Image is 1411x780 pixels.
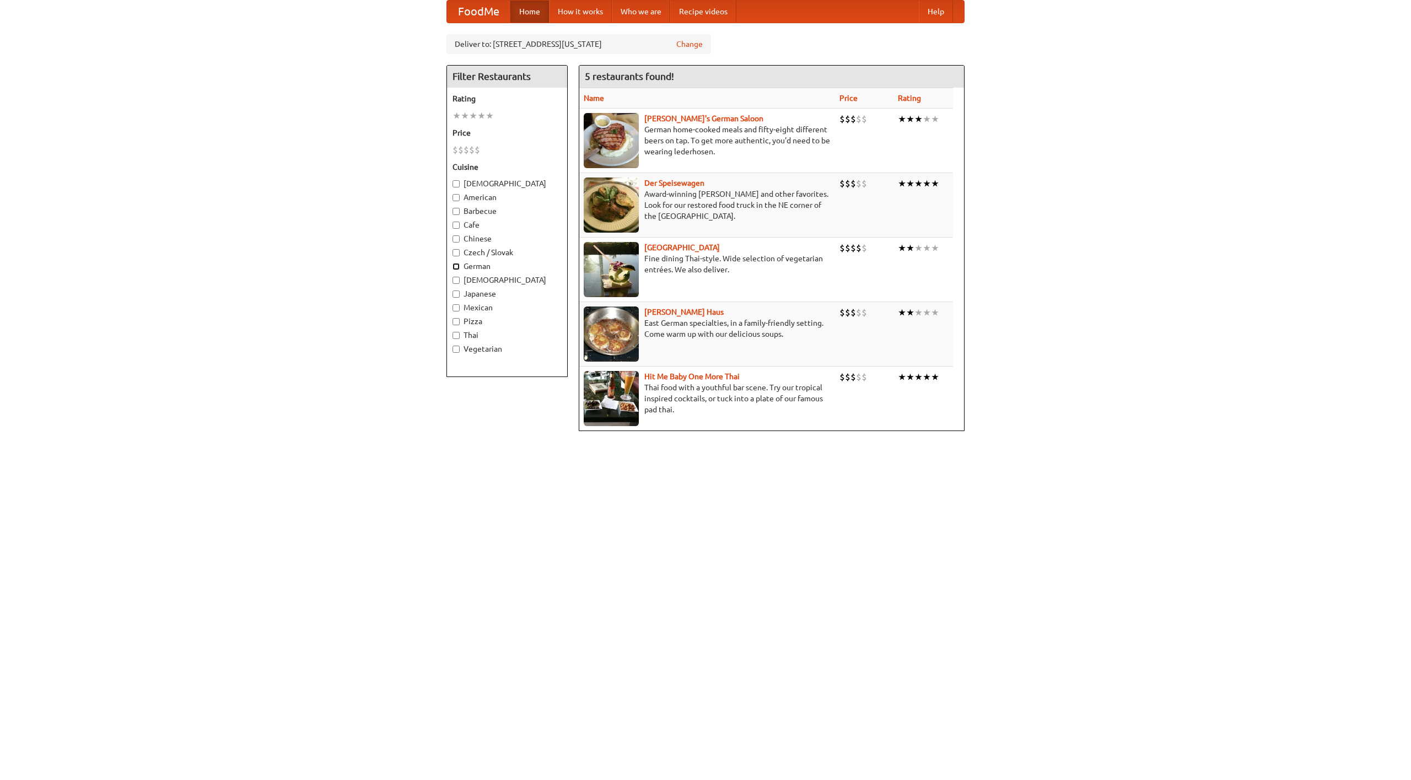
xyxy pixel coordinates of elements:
li: ★ [923,371,931,383]
h5: Rating [453,93,562,104]
label: Pizza [453,316,562,327]
li: ★ [461,110,469,122]
label: Czech / Slovak [453,247,562,258]
li: $ [861,242,867,254]
input: German [453,263,460,270]
label: Japanese [453,288,562,299]
h5: Price [453,127,562,138]
li: $ [839,306,845,319]
li: ★ [914,371,923,383]
li: ★ [923,177,931,190]
input: Cafe [453,222,460,229]
li: $ [845,371,850,383]
li: ★ [931,371,939,383]
li: ★ [931,242,939,254]
li: $ [839,177,845,190]
input: Chinese [453,235,460,243]
li: ★ [898,242,906,254]
a: [PERSON_NAME] Haus [644,308,724,316]
li: $ [856,177,861,190]
img: esthers.jpg [584,113,639,168]
p: Thai food with a youthful bar scene. Try our tropical inspired cocktails, or tuck into a plate of... [584,382,831,415]
li: $ [469,144,475,156]
li: $ [861,113,867,125]
li: ★ [486,110,494,122]
input: Czech / Slovak [453,249,460,256]
li: ★ [906,177,914,190]
li: ★ [923,113,931,125]
input: Barbecue [453,208,460,215]
li: ★ [469,110,477,122]
li: ★ [931,177,939,190]
li: $ [856,371,861,383]
li: ★ [906,371,914,383]
li: $ [856,306,861,319]
li: ★ [931,113,939,125]
input: Vegetarian [453,346,460,353]
img: kohlhaus.jpg [584,306,639,362]
a: Recipe videos [670,1,736,23]
h4: Filter Restaurants [447,66,567,88]
input: Japanese [453,291,460,298]
label: Thai [453,330,562,341]
a: [PERSON_NAME]'s German Saloon [644,114,763,123]
label: [DEMOGRAPHIC_DATA] [453,178,562,189]
a: Home [510,1,549,23]
a: Who we are [612,1,670,23]
li: ★ [898,177,906,190]
li: $ [850,306,856,319]
input: American [453,194,460,201]
a: Name [584,94,604,103]
label: Cafe [453,219,562,230]
label: Vegetarian [453,343,562,354]
img: speisewagen.jpg [584,177,639,233]
label: Chinese [453,233,562,244]
li: $ [845,306,850,319]
ng-pluralize: 5 restaurants found! [585,71,674,82]
div: Deliver to: [STREET_ADDRESS][US_STATE] [446,34,711,54]
li: ★ [898,306,906,319]
input: Pizza [453,318,460,325]
img: satay.jpg [584,242,639,297]
li: ★ [931,306,939,319]
p: German home-cooked meals and fifty-eight different beers on tap. To get more authentic, you'd nee... [584,124,831,157]
label: [DEMOGRAPHIC_DATA] [453,275,562,286]
li: $ [861,371,867,383]
li: $ [850,177,856,190]
li: $ [861,306,867,319]
li: ★ [914,242,923,254]
li: $ [856,113,861,125]
input: [DEMOGRAPHIC_DATA] [453,277,460,284]
a: Change [676,39,703,50]
li: $ [856,242,861,254]
li: ★ [453,110,461,122]
a: Help [919,1,953,23]
a: Hit Me Baby One More Thai [644,372,740,381]
li: ★ [898,113,906,125]
li: ★ [906,306,914,319]
li: $ [839,371,845,383]
label: Mexican [453,302,562,313]
a: [GEOGRAPHIC_DATA] [644,243,720,252]
li: $ [845,242,850,254]
a: Rating [898,94,921,103]
li: ★ [906,113,914,125]
li: ★ [914,113,923,125]
li: ★ [898,371,906,383]
li: ★ [914,177,923,190]
img: babythai.jpg [584,371,639,426]
a: Price [839,94,858,103]
a: FoodMe [447,1,510,23]
li: $ [850,371,856,383]
li: ★ [923,306,931,319]
li: $ [839,242,845,254]
a: How it works [549,1,612,23]
h5: Cuisine [453,162,562,173]
a: Der Speisewagen [644,179,704,187]
li: $ [845,177,850,190]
